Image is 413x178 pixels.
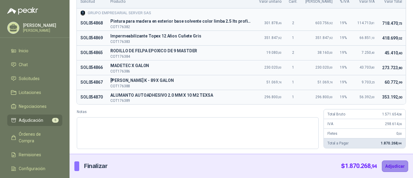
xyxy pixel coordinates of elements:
[382,112,402,116] span: 1.571.654
[110,55,251,58] p: COT176384
[23,29,61,32] p: [PERSON_NAME]
[84,161,107,171] p: Finalizar
[110,40,251,44] p: COT176383
[371,163,377,169] span: ,94
[264,95,281,99] span: 296.800
[397,142,402,145] span: ,94
[19,151,41,158] span: Remisiones
[110,62,251,70] span: MADETEC X GALON
[398,37,402,40] span: ,02
[359,65,375,70] span: 43.703
[398,113,402,116] span: ,58
[381,141,402,145] span: 1.870.268
[371,66,375,69] span: ,80
[329,66,333,69] span: ,00
[385,122,402,126] span: 298.614
[7,128,62,147] a: Órdenes de Compra
[359,36,375,40] span: 66.851
[329,36,333,40] span: ,92
[110,18,251,25] p: P
[19,165,45,172] span: Configuración
[80,79,103,86] p: SOL054867
[7,87,62,98] a: Licitaciones
[77,109,319,115] label: Notas
[336,16,353,31] td: 19 %
[385,80,402,85] span: 60.772
[7,149,62,160] a: Remisiones
[398,22,402,26] span: ,73
[80,34,103,42] p: SOL054869
[278,66,281,69] span: ,00
[345,162,377,170] span: 1.870.268
[278,81,281,84] span: ,74
[371,81,375,84] span: ,25
[382,95,402,99] span: 353.192
[110,77,251,84] span: [PERSON_NAME] K - 89 X GALON
[110,33,251,40] span: Impermeabilizante Topex 12 Años Cuñete Gris
[7,45,62,57] a: Inicio
[264,36,281,40] span: 351.847
[266,50,281,55] span: 19.080
[385,50,402,55] span: 45.410
[315,95,333,99] span: 296.800
[80,20,103,27] p: SOL054868
[7,101,62,112] a: Negociaciones
[110,47,251,55] span: RODILLO DE FELPA EPOXICO DE 9 MASTDER
[278,51,281,54] span: ,00
[110,84,251,88] p: COT176388
[315,65,333,70] span: 230.020
[341,161,377,171] p: $
[327,112,345,117] p: Total Bruto
[264,21,281,25] span: 301.878
[110,62,251,70] p: M
[285,31,301,45] td: 1
[110,99,251,102] p: COT176389
[80,10,402,16] div: GRUPO EMPRESARIAL SERVER SAS
[110,70,251,73] p: COT176386
[362,80,375,84] span: 9.703
[398,95,402,99] span: ,00
[285,75,301,90] td: 1
[382,65,402,70] span: 273.723
[264,65,281,70] span: 230.020
[266,80,281,84] span: 51.069
[19,103,47,110] span: Negociaciones
[398,51,402,55] span: ,40
[315,21,333,25] span: 603.756
[329,51,333,54] span: ,00
[80,11,85,15] img: Company Logo
[19,117,43,124] span: Adjudicación
[336,31,353,45] td: 19 %
[382,21,402,26] span: 718.470
[336,60,353,75] td: 19 %
[19,75,40,82] span: Solicitudes
[285,60,301,75] td: 1
[362,50,375,55] span: 7.250
[23,23,61,28] p: [PERSON_NAME]
[7,7,38,15] img: Logo peakr
[398,122,402,126] span: ,36
[371,95,375,99] span: ,00
[19,89,41,96] span: Licitaciones
[336,45,353,60] td: 19 %
[285,16,301,31] td: 2
[315,36,333,40] span: 351.847
[357,21,375,25] span: 114.713
[336,75,353,90] td: 19 %
[317,50,333,55] span: 38.160
[110,25,251,29] p: COT176382
[52,118,59,123] span: 6
[285,45,301,60] td: 2
[7,73,62,84] a: Solicitudes
[359,95,375,99] span: 56.392
[19,61,28,68] span: Chat
[329,81,333,84] span: ,74
[329,21,333,25] span: ,92
[110,47,251,55] p: R
[80,64,103,71] p: SOL054866
[336,90,353,104] td: 19 %
[329,95,333,99] span: ,00
[19,47,28,54] span: Inicio
[382,160,408,172] button: Adjudicar
[7,59,62,70] a: Chat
